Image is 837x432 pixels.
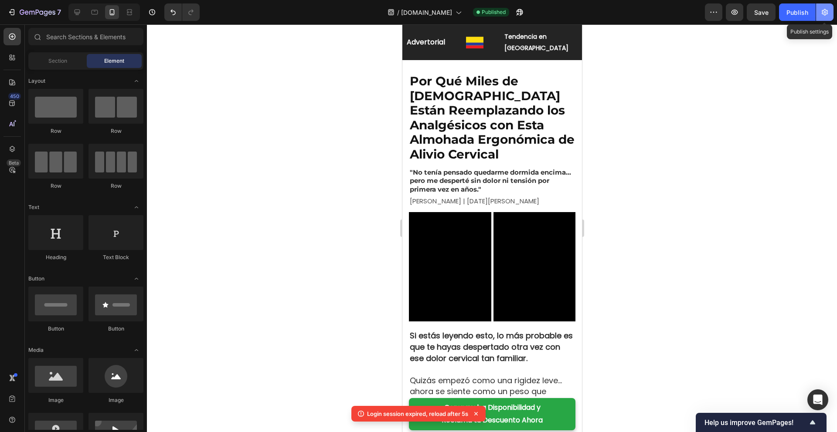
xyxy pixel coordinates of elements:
[164,3,200,21] div: Undo/Redo
[397,8,399,17] span: /
[807,389,828,410] div: Open Intercom Messenger
[754,9,769,16] span: Save
[57,7,61,17] p: 7
[7,159,21,166] div: Beta
[28,325,83,333] div: Button
[704,418,807,427] span: Help us improve GemPages!
[48,57,67,65] span: Section
[704,417,818,428] button: Show survey - Help us improve GemPages!
[28,346,44,354] span: Media
[88,127,143,135] div: Row
[28,77,45,85] span: Layout
[28,396,83,404] div: Image
[28,182,83,190] div: Row
[28,253,83,261] div: Heading
[88,396,143,404] div: Image
[88,253,143,261] div: Text Block
[8,93,21,100] div: 450
[88,325,143,333] div: Button
[402,24,582,432] iframe: Design area
[482,8,506,16] span: Published
[401,8,452,17] span: [DOMAIN_NAME]
[129,74,143,88] span: Toggle open
[28,275,44,283] span: Button
[129,343,143,357] span: Toggle open
[28,127,83,135] div: Row
[28,203,39,211] span: Text
[779,3,816,21] button: Publish
[747,3,776,21] button: Save
[129,200,143,214] span: Toggle open
[28,28,143,45] input: Search Sections & Elements
[129,272,143,286] span: Toggle open
[786,8,808,17] div: Publish
[88,182,143,190] div: Row
[367,409,468,418] p: Login session expired, reload after 5s
[104,57,124,65] span: Element
[3,3,65,21] button: 7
